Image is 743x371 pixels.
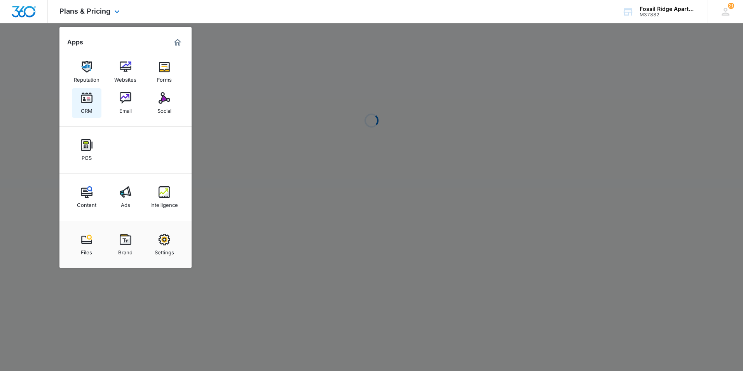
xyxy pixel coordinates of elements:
a: Ads [111,182,140,212]
a: Email [111,88,140,118]
h2: Apps [67,38,83,46]
a: CRM [72,88,101,118]
a: Forms [150,57,179,87]
div: Brand [118,245,133,255]
a: Files [72,230,101,259]
a: Intelligence [150,182,179,212]
div: Ads [121,198,130,208]
a: Brand [111,230,140,259]
div: Social [157,104,171,114]
div: Email [119,104,132,114]
div: CRM [81,104,92,114]
div: Reputation [74,73,99,83]
div: Forms [157,73,172,83]
div: account name [640,6,696,12]
span: 21 [728,3,734,9]
a: Reputation [72,57,101,87]
div: Content [77,198,96,208]
div: account id [640,12,696,17]
div: notifications count [728,3,734,9]
a: Social [150,88,179,118]
span: Plans & Pricing [59,7,110,15]
div: Settings [155,245,174,255]
div: Intelligence [150,198,178,208]
div: POS [82,151,92,161]
a: Content [72,182,101,212]
a: Websites [111,57,140,87]
a: Settings [150,230,179,259]
a: POS [72,135,101,165]
div: Files [81,245,92,255]
div: Websites [114,73,136,83]
a: Marketing 360® Dashboard [171,36,184,49]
